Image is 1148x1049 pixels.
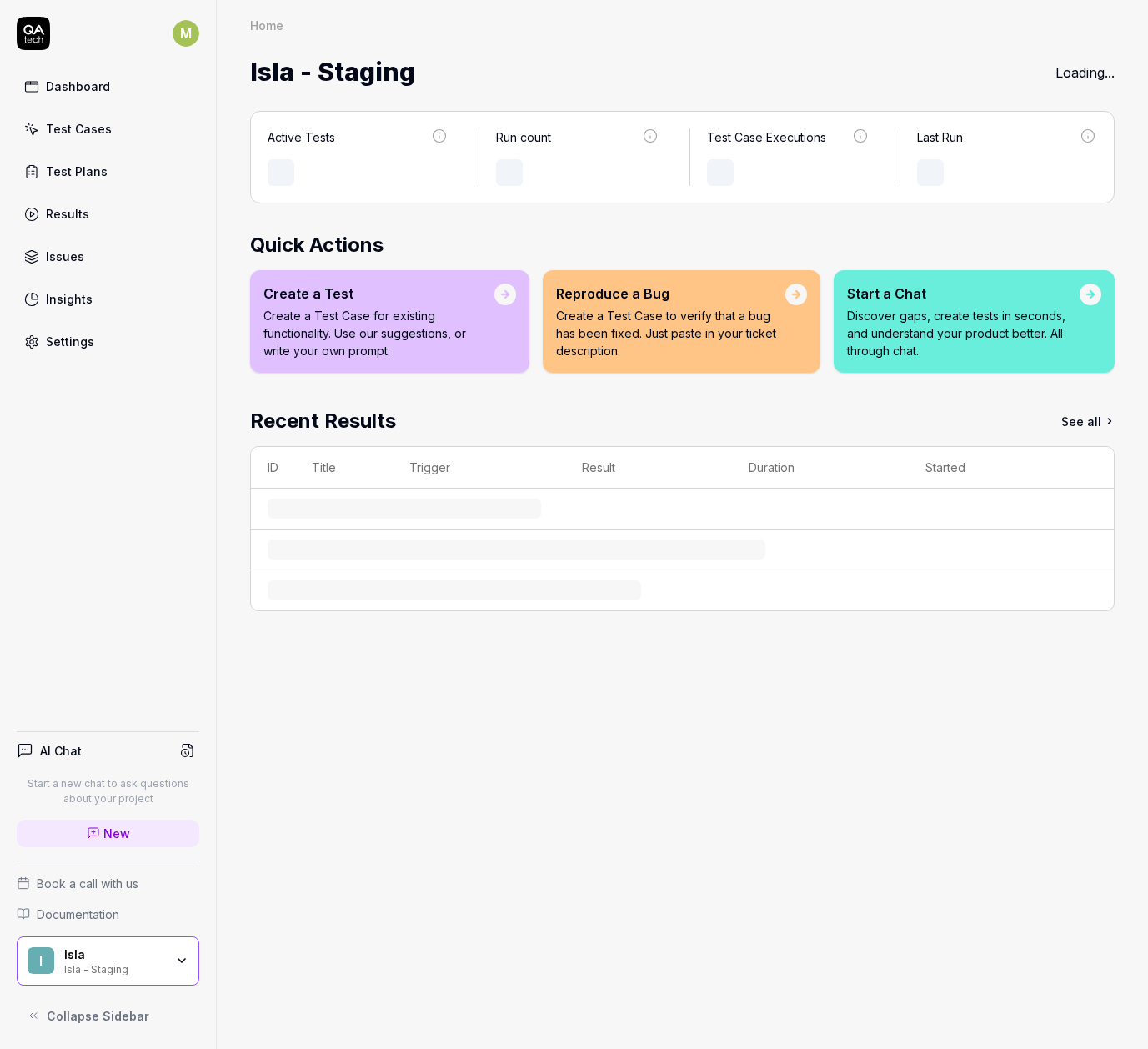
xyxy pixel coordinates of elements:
[707,128,826,146] div: Test Case Executions
[173,20,199,47] span: M
[28,947,54,974] span: I
[250,17,283,33] div: Home
[37,875,138,892] span: Book a call with us
[847,307,1080,359] p: Discover gaps, create tests in seconds, and understand your product better. All through chat.
[17,820,199,847] a: New
[46,290,93,308] div: Insights
[17,283,199,315] a: Insights
[46,120,112,138] div: Test Cases
[556,307,785,359] p: Create a Test Case to verify that a bug has been fixed. Just paste in your ticket description.
[46,205,89,223] div: Results
[46,163,108,180] div: Test Plans
[64,961,164,975] div: Isla - Staging
[17,198,199,230] a: Results
[295,447,393,489] th: Title
[17,240,199,273] a: Issues
[268,128,335,146] div: Active Tests
[46,333,94,350] div: Settings
[263,307,494,359] p: Create a Test Case for existing functionality. Use our suggestions, or write your own prompt.
[847,284,1080,304] div: Start a Chat
[17,325,199,358] a: Settings
[917,128,963,146] div: Last Run
[64,947,164,962] div: Isla
[263,284,494,304] div: Create a Test
[17,999,199,1032] button: Collapse Sidebar
[250,406,396,436] h2: Recent Results
[732,447,909,489] th: Duration
[565,447,731,489] th: Result
[173,17,199,50] button: M
[251,447,295,489] th: ID
[250,230,1115,260] h2: Quick Actions
[46,248,84,265] div: Issues
[46,78,110,95] div: Dashboard
[17,70,199,103] a: Dashboard
[909,447,1080,489] th: Started
[17,906,199,923] a: Documentation
[47,1007,149,1025] span: Collapse Sidebar
[17,776,199,806] p: Start a new chat to ask questions about your project
[17,936,199,986] button: IIslaIsla - Staging
[556,284,785,304] div: Reproduce a Bug
[40,742,82,760] h4: AI Chat
[17,113,199,145] a: Test Cases
[496,128,551,146] div: Run count
[393,447,565,489] th: Trigger
[1061,406,1115,436] a: See all
[17,155,199,188] a: Test Plans
[250,50,415,94] span: Isla - Staging
[37,906,119,923] span: Documentation
[1055,63,1115,83] div: Loading...
[17,875,199,892] a: Book a call with us
[103,825,130,842] span: New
